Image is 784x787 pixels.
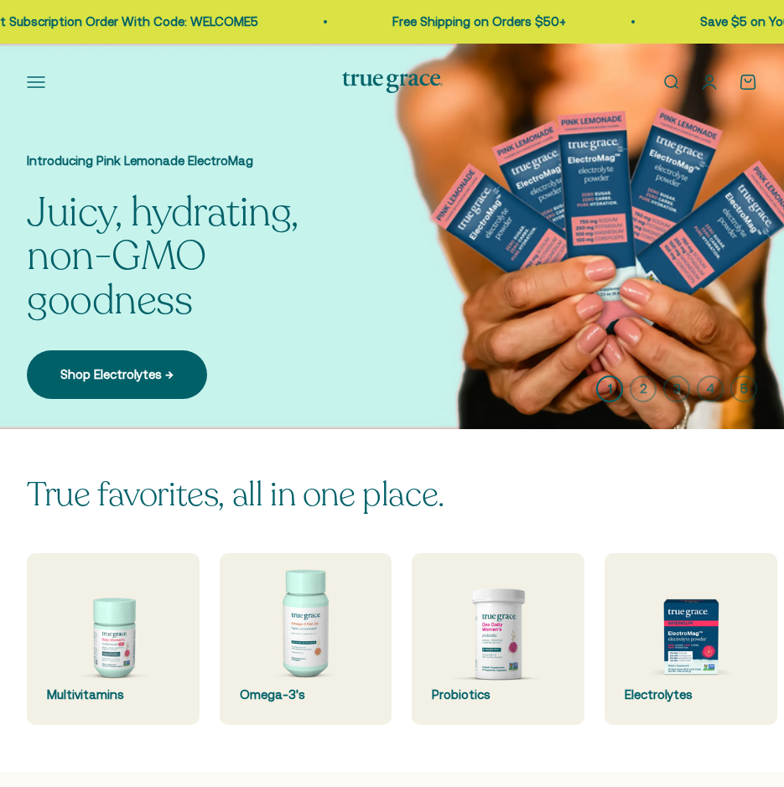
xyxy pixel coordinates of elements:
split-lines: Juicy, hydrating, non-GMO goodness [27,185,299,329]
a: Multivitamins [27,553,200,726]
a: Free Shipping on Orders $50+ [391,14,564,28]
a: Shop Electrolytes → [27,350,207,399]
div: Electrolytes [625,685,757,705]
a: Probiotics [412,553,584,726]
div: Omega-3's [240,685,372,705]
div: Multivitamins [47,685,179,705]
p: Introducing Pink Lemonade ElectroMag [27,151,362,171]
button: 1 [596,375,623,402]
button: 4 [697,375,724,402]
div: Probiotics [432,685,564,705]
button: 5 [730,375,757,402]
a: Electrolytes [605,553,777,726]
a: Omega-3's [220,553,392,726]
button: 3 [663,375,690,402]
split-lines: True favorites, all in one place. [27,472,444,517]
button: 2 [630,375,657,402]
